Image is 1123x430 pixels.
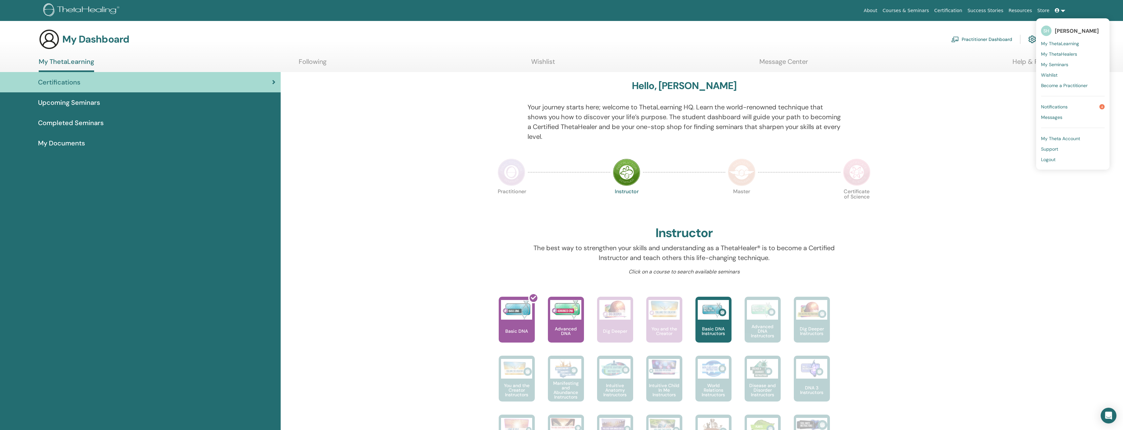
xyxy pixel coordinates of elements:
h2: Instructor [655,226,713,241]
span: Logout [1041,157,1055,162]
a: Become a Practitioner [1041,80,1105,91]
span: Notifications [1041,104,1068,110]
a: Wishlist [1041,70,1105,80]
a: SH[PERSON_NAME] [1041,23,1105,38]
p: You and the Creator Instructors [499,383,535,397]
a: Basic DNA Instructors Basic DNA Instructors [695,297,732,356]
a: Basic DNA Basic DNA [499,297,535,356]
a: Certification [932,5,965,17]
img: Advanced DNA Instructors [747,300,778,320]
span: [PERSON_NAME] [1055,28,1099,34]
span: Certifications [38,77,80,87]
a: Messages [1041,112,1105,122]
span: My ThetaHealers [1041,51,1077,57]
p: Dig Deeper Instructors [794,327,830,336]
a: DNA 3 Instructors DNA 3 Instructors [794,356,830,415]
span: Upcoming Seminars [38,98,100,107]
p: The best way to strengthen your skills and understanding as a ThetaHealer® is to become a Certifi... [528,243,841,263]
a: World Relations Instructors World Relations Instructors [695,356,732,415]
a: Wishlist [531,58,555,70]
img: World Relations Instructors [698,359,729,379]
a: My ThetaHealers [1041,49,1105,59]
p: Certificate of Science [843,189,871,216]
p: Intuitive Anatomy Instructors [597,383,633,397]
a: You and the Creator Instructors You and the Creator Instructors [499,356,535,415]
a: Help & Resources [1013,58,1065,70]
img: DNA 3 Instructors [796,359,827,379]
a: Support [1041,144,1105,154]
h3: My Dashboard [62,33,129,45]
p: Advanced DNA [548,327,584,336]
span: Messages [1041,114,1062,120]
img: cog.svg [1028,34,1036,45]
img: Advanced DNA [550,300,581,320]
span: 4 [1099,104,1105,109]
p: Manifesting and Abundance Instructors [548,381,584,399]
a: My Seminars [1041,59,1105,70]
span: Wishlist [1041,72,1057,78]
img: Instructor [613,159,640,186]
a: About [861,5,880,17]
span: SH [1041,26,1052,36]
div: Open Intercom Messenger [1101,408,1116,423]
a: You and the Creator You and the Creator [646,297,682,356]
a: Courses & Seminars [880,5,932,17]
img: Basic DNA [501,300,532,320]
a: Intuitive Anatomy Instructors Intuitive Anatomy Instructors [597,356,633,415]
img: Manifesting and Abundance Instructors [550,359,581,379]
img: Master [728,159,755,186]
span: My Documents [38,138,85,148]
p: World Relations Instructors [695,383,732,397]
a: My ThetaLearning [1041,38,1105,49]
img: logo.png [43,3,122,18]
a: My Account [1028,32,1065,47]
a: Dig Deeper Dig Deeper [597,297,633,356]
img: chalkboard-teacher.svg [951,36,959,42]
a: Store [1035,5,1052,17]
img: Basic DNA Instructors [698,300,729,320]
span: My Seminars [1041,62,1068,67]
img: Practitioner [498,159,525,186]
img: Disease and Disorder Instructors [747,359,778,379]
p: Click on a course to search available seminars [528,268,841,276]
a: Advanced DNA Advanced DNA [548,297,584,356]
a: Disease and Disorder Instructors Disease and Disorder Instructors [745,356,781,415]
a: Success Stories [965,5,1006,17]
a: Manifesting and Abundance Instructors Manifesting and Abundance Instructors [548,356,584,415]
p: Intuitive Child In Me Instructors [646,383,682,397]
p: Practitioner [498,189,525,216]
p: Instructor [613,189,640,216]
img: You and the Creator Instructors [501,359,532,379]
p: You and the Creator [646,327,682,336]
img: Intuitive Anatomy Instructors [599,359,631,379]
img: Dig Deeper Instructors [796,300,827,320]
img: Certificate of Science [843,159,871,186]
a: Practitioner Dashboard [951,32,1012,47]
a: Resources [1006,5,1035,17]
a: Message Center [759,58,808,70]
a: Dig Deeper Instructors Dig Deeper Instructors [794,297,830,356]
p: Dig Deeper [600,329,630,333]
span: My ThetaLearning [1041,41,1079,47]
a: My ThetaLearning [39,58,94,72]
a: Logout [1041,154,1105,165]
h3: Hello, [PERSON_NAME] [632,80,737,92]
a: Following [299,58,327,70]
img: You and the Creator [649,300,680,318]
span: My Theta Account [1041,136,1080,141]
p: Your journey starts here; welcome to ThetaLearning HQ. Learn the world-renowned technique that sh... [528,102,841,141]
a: Intuitive Child In Me Instructors Intuitive Child In Me Instructors [646,356,682,415]
a: Advanced DNA Instructors Advanced DNA Instructors [745,297,781,356]
p: Basic DNA Instructors [695,327,732,336]
p: Master [728,189,755,216]
img: Dig Deeper [599,300,631,320]
p: DNA 3 Instructors [794,385,830,395]
a: My Theta Account [1041,133,1105,144]
a: Notifications4 [1041,102,1105,112]
span: Support [1041,146,1058,152]
img: Intuitive Child In Me Instructors [649,359,680,375]
span: Become a Practitioner [1041,83,1088,88]
img: generic-user-icon.jpg [39,29,60,50]
span: Completed Seminars [38,118,104,128]
p: Advanced DNA Instructors [745,324,781,338]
